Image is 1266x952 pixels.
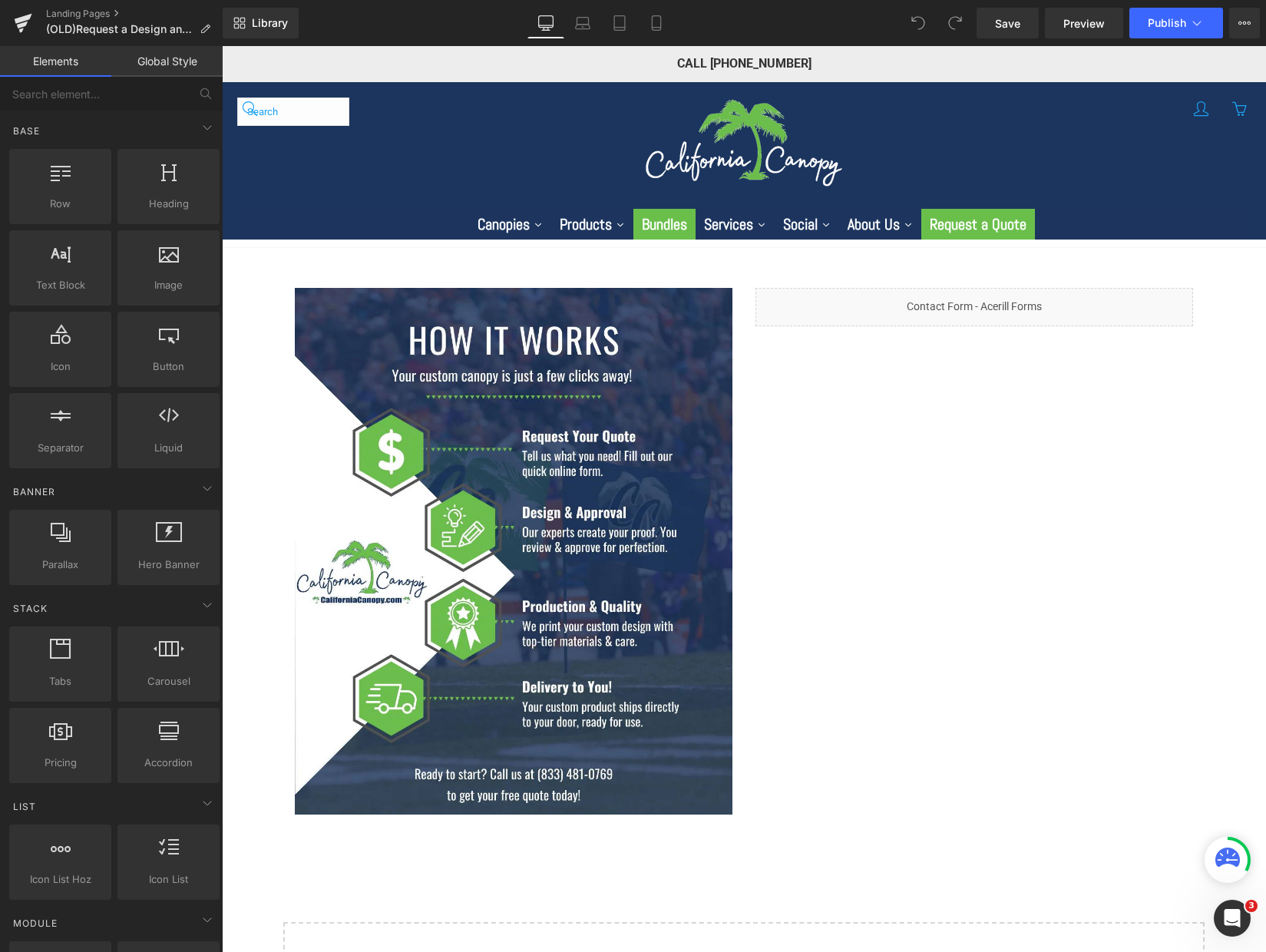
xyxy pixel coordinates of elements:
[1045,8,1123,38] a: Preview
[122,871,215,888] span: Icon List
[940,8,970,38] button: Redo
[617,163,699,193] a: About Us
[1245,900,1258,912] span: 3
[561,167,596,189] span: Social
[46,23,193,35] span: (OLD)Request a Design and Quote
[14,755,107,771] span: Pricing
[46,8,223,20] a: Landing Pages
[418,51,626,142] img: California Canopy
[122,277,215,293] span: Image
[338,167,390,189] span: Products
[626,167,678,189] span: About Us
[601,8,638,38] a: Tablet
[122,673,215,689] span: Carousel
[14,440,107,456] span: Separator
[482,167,531,189] span: Services
[17,8,1027,28] p: CALL [PHONE_NUMBER]
[638,8,675,38] a: Mobile
[527,8,564,38] a: Desktop
[14,871,107,888] span: Icon List Hoz
[111,46,223,77] a: Global Style
[12,916,59,931] span: Module
[995,15,1020,31] span: Save
[122,755,215,771] span: Accordion
[708,167,805,189] span: Request a Quote
[252,16,288,30] span: Library
[14,673,107,689] span: Tabs
[12,124,41,138] span: Base
[256,167,308,189] span: Canopies
[122,359,215,375] span: Button
[1229,8,1260,38] button: More
[553,163,617,193] a: Social
[122,557,215,573] span: Hero Banner
[329,163,412,193] a: Products
[1148,17,1186,29] span: Publish
[14,277,107,293] span: Text Block
[14,359,107,375] span: Icon
[1129,8,1223,38] button: Publish
[223,8,299,38] a: New Library
[12,601,49,616] span: Stack
[15,51,127,80] input: Search
[699,163,813,193] a: Request a Quote
[247,163,329,193] a: Canopies
[14,196,107,212] span: Row
[474,163,553,193] a: Services
[12,484,57,499] span: Banner
[1063,15,1105,31] span: Preview
[122,196,215,212] span: Heading
[420,167,465,189] span: Bundles
[12,799,38,814] span: List
[412,163,474,193] a: Bundles
[903,8,934,38] button: Undo
[564,8,601,38] a: Laptop
[122,440,215,456] span: Liquid
[14,557,107,573] span: Parallax
[1214,900,1251,937] iframe: Intercom live chat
